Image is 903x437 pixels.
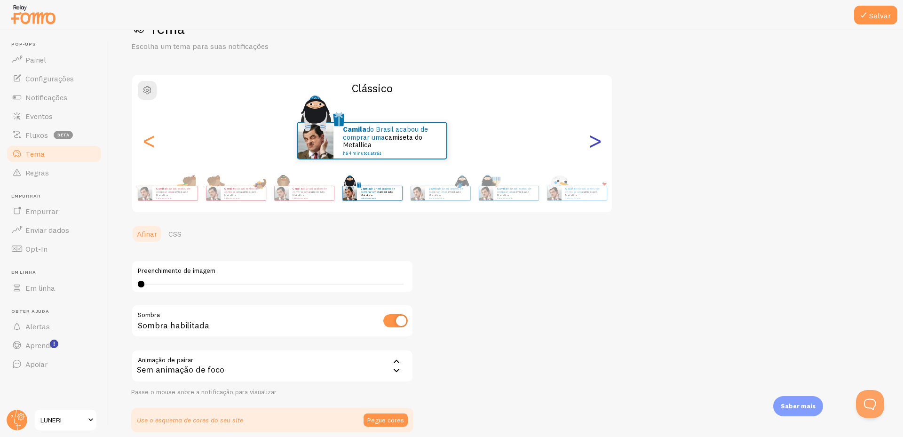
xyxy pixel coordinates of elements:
[25,283,55,293] font: Em linha
[293,187,302,191] font: Camila
[856,390,884,418] iframe: Help Scout Beacon - Aberto
[224,190,256,197] font: camiseta do Metallica
[137,229,157,238] font: Afinar
[11,41,36,47] font: Pop-ups
[361,187,395,193] font: do Brasil acabou de comprar uma
[497,197,513,199] font: há 4 minutos atrás
[361,187,370,191] font: Camila
[6,221,103,239] a: Enviar dados
[781,402,816,410] font: Saber mais
[40,416,62,424] font: LUNERI
[773,396,823,416] div: Saber mais
[429,190,461,197] font: camiseta do Metallica
[343,151,381,156] font: há 4 minutos atrás
[6,336,103,355] a: Aprender
[25,111,53,121] font: Eventos
[131,41,269,51] font: Escolha um tema para suas notificações
[25,74,74,83] font: Configurações
[224,187,258,193] font: do Brasil acabou de comprar uma
[364,413,408,427] button: Pegue cores
[343,133,422,150] font: camiseta do Metallica
[25,225,69,235] font: Enviar dados
[342,186,356,200] img: Fomo
[142,125,157,156] font: <
[25,55,46,64] font: Painel
[6,278,103,297] a: Em linha
[565,190,597,197] font: camiseta do Metallica
[361,197,376,199] font: há 4 minutos atrás
[57,132,70,137] font: beta
[206,186,220,200] img: Fomo
[6,202,103,221] a: Empurrar
[6,163,103,182] a: Regras
[25,149,45,159] font: Tema
[138,186,152,200] img: Fomo
[10,2,57,26] img: fomo-relay-logo-orange.svg
[137,416,243,424] font: Use o esquema de cores do seu site
[6,144,103,163] a: Tema
[25,341,56,350] font: Aprender
[361,190,393,197] font: camiseta do Metallica
[565,187,575,191] font: Camila
[343,125,366,134] font: Camila
[143,107,155,175] div: Slide anterior
[6,317,103,336] a: Alertas
[497,187,531,193] font: do Brasil acabou de comprar uma
[6,239,103,258] a: Opt-In
[25,93,67,102] font: Notificações
[25,168,49,177] font: Regras
[497,190,529,197] font: camiseta do Metallica
[11,269,36,275] font: Em linha
[589,107,601,175] div: Próximo slide
[137,364,224,375] font: Sem animação de foco
[138,266,215,275] font: Preenchimento de imagem
[565,197,581,199] font: há 4 minutos atrás
[25,359,48,369] font: Apoiar
[25,207,58,216] font: Empurrar
[168,229,182,238] font: CSS
[11,308,49,314] font: Obter ajuda
[293,197,308,199] font: há 4 minutos atrás
[429,187,463,193] font: do Brasil acabou de comprar uma
[156,197,172,199] font: há 4 minutos atrás
[25,130,48,140] font: Fluxos
[11,193,40,199] font: Empurrar
[156,187,166,191] font: Camila
[156,187,190,193] font: do Brasil acabou de comprar uma
[352,81,393,95] font: Clássico
[429,197,444,199] font: há 4 minutos atrás
[565,187,599,193] font: do Brasil acabou de comprar uma
[224,197,240,199] font: há 4 minutos atrás
[274,186,288,200] img: Fomo
[497,187,507,191] font: Camila
[367,416,404,424] font: Pegue cores
[293,190,325,197] font: camiseta do Metallica
[343,125,428,142] font: do Brasil acabou de comprar uma
[6,126,103,144] a: Fluxos beta
[6,107,103,126] a: Eventos
[6,69,103,88] a: Configurações
[138,320,209,331] font: Sombra habilitada
[6,50,103,69] a: Painel
[587,125,603,156] font: >
[224,187,234,191] font: Camila
[411,186,425,200] img: Fomo
[6,88,103,107] a: Notificações
[163,224,187,243] a: CSS
[25,322,50,331] font: Alertas
[131,224,163,243] a: Afinar
[293,187,326,193] font: do Brasil acabou de comprar uma
[34,409,97,431] a: LUNERI
[429,187,438,191] font: Camila
[156,190,188,197] font: camiseta do Metallica
[298,123,333,159] img: Fomo
[547,186,561,200] img: Fomo
[131,388,277,396] font: Passe o mouse sobre a notificação para visualizar
[6,355,103,373] a: Apoiar
[479,186,493,200] img: Fomo
[25,244,48,254] font: Opt-In
[50,340,58,348] svg: <p>Assista aos tutoriais sobre novos recursos!</p>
